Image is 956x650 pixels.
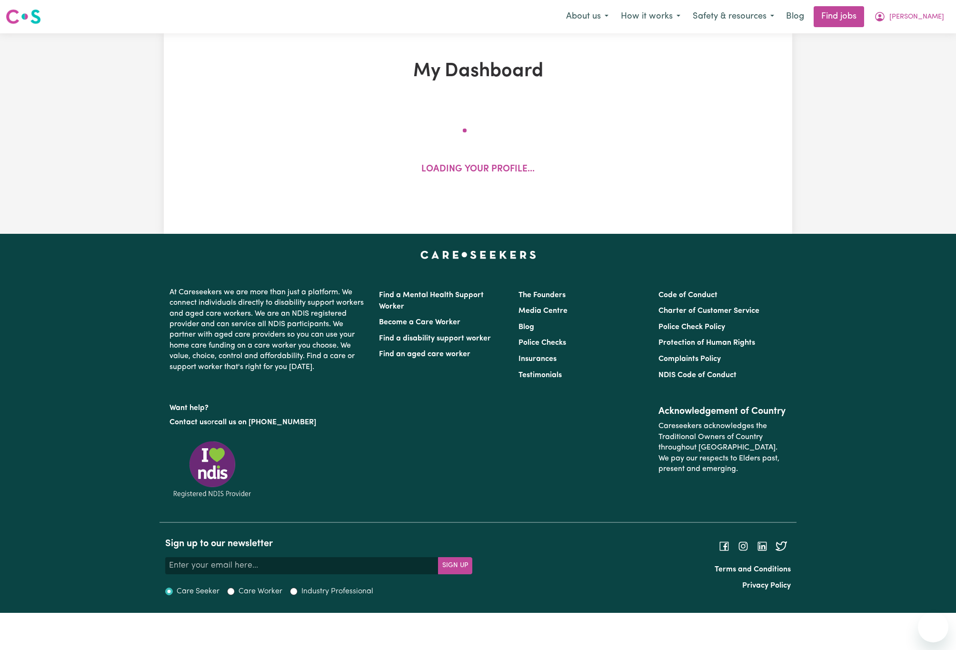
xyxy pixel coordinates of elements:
[301,586,373,597] label: Industry Professional
[274,60,682,83] h1: My Dashboard
[560,7,615,27] button: About us
[379,319,460,326] a: Become a Care Worker
[518,291,566,299] a: The Founders
[214,419,316,426] a: call us on [PHONE_NUMBER]
[687,7,780,27] button: Safety & resources
[518,355,557,363] a: Insurances
[169,283,368,376] p: At Careseekers we are more than just a platform. We connect individuals directly to disability su...
[757,542,768,550] a: Follow Careseekers on LinkedIn
[776,542,787,550] a: Follow Careseekers on Twitter
[518,339,566,347] a: Police Checks
[379,291,484,310] a: Find a Mental Health Support Worker
[658,307,759,315] a: Charter of Customer Service
[165,557,438,574] input: Enter your email here...
[420,251,536,259] a: Careseekers home page
[169,399,368,413] p: Want help?
[780,6,810,27] a: Blog
[177,586,219,597] label: Care Seeker
[438,557,472,574] button: Subscribe
[658,417,787,478] p: Careseekers acknowledges the Traditional Owners of Country throughout [GEOGRAPHIC_DATA]. We pay o...
[737,542,749,550] a: Follow Careseekers on Instagram
[169,413,368,431] p: or
[742,582,791,590] a: Privacy Policy
[658,406,787,417] h2: Acknowledgement of Country
[518,371,562,379] a: Testimonials
[421,163,535,177] p: Loading your profile...
[718,542,730,550] a: Follow Careseekers on Facebook
[165,538,472,550] h2: Sign up to our newsletter
[615,7,687,27] button: How it works
[6,6,41,28] a: Careseekers logo
[889,12,944,22] span: [PERSON_NAME]
[379,350,470,358] a: Find an aged care worker
[518,323,534,331] a: Blog
[918,612,948,642] iframe: Button to launch messaging window
[658,323,725,331] a: Police Check Policy
[658,371,737,379] a: NDIS Code of Conduct
[169,419,207,426] a: Contact us
[868,7,950,27] button: My Account
[239,586,282,597] label: Care Worker
[658,291,717,299] a: Code of Conduct
[169,440,255,499] img: Registered NDIS provider
[6,8,41,25] img: Careseekers logo
[518,307,568,315] a: Media Centre
[379,335,491,342] a: Find a disability support worker
[658,339,755,347] a: Protection of Human Rights
[715,566,791,573] a: Terms and Conditions
[658,355,721,363] a: Complaints Policy
[814,6,864,27] a: Find jobs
